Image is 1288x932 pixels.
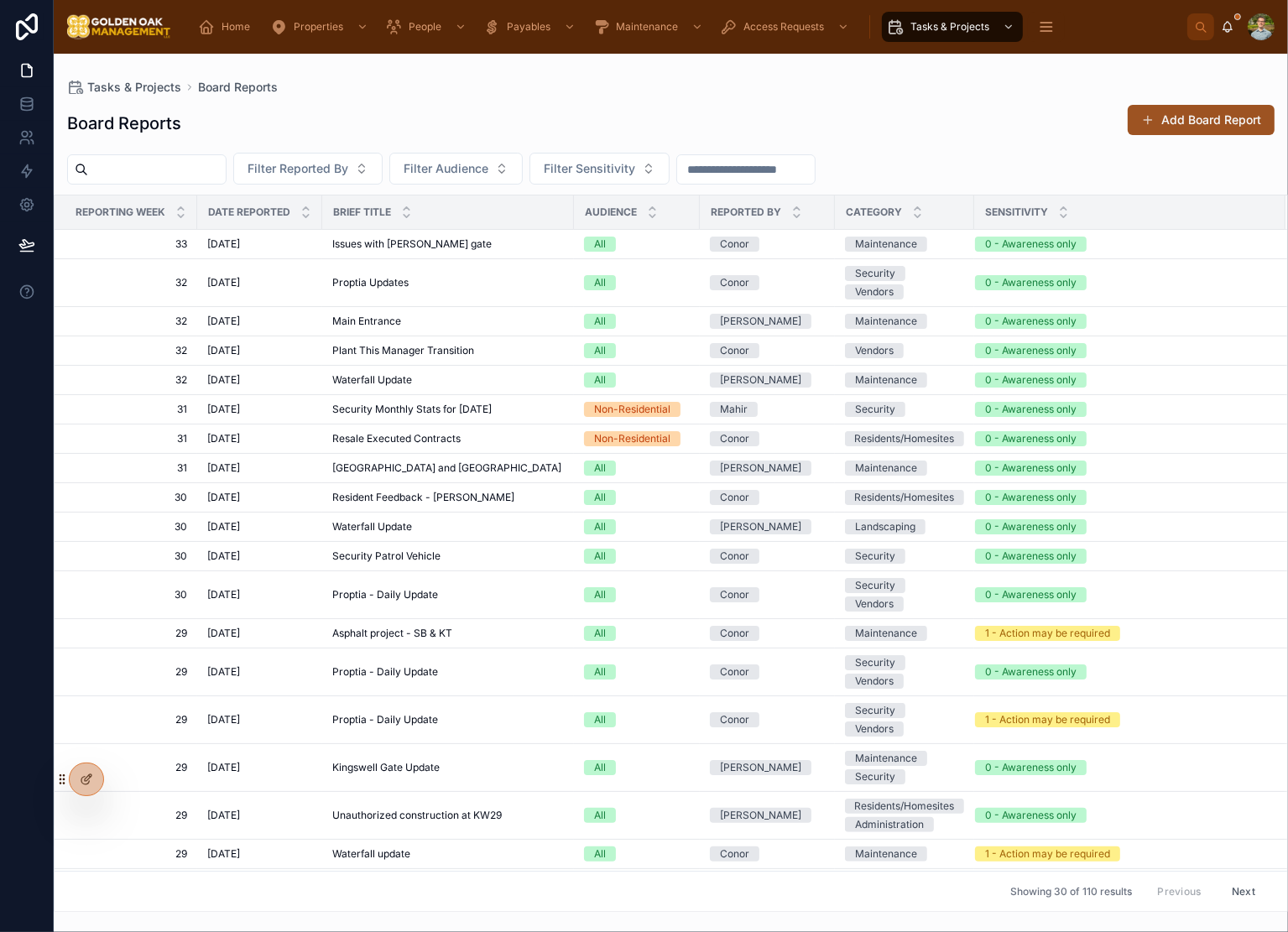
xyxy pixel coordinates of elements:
span: [DATE] [207,373,240,387]
a: Non-Residential [584,402,690,417]
a: 1 - Action may be required [975,846,1265,862]
span: Maintenance [616,20,678,34]
div: Maintenance [855,461,917,476]
span: [DATE] [207,403,240,416]
span: 32 [75,373,187,387]
a: 0 - Awareness only [975,461,1265,476]
div: All [594,664,606,679]
span: [DATE] [207,315,240,328]
a: [GEOGRAPHIC_DATA] and [GEOGRAPHIC_DATA] [332,461,564,475]
a: All [584,314,690,329]
a: 30 [75,520,187,534]
a: Conor [710,275,825,290]
a: All [584,275,690,290]
a: All [584,490,690,505]
a: All [584,587,690,602]
div: Maintenance [855,626,917,641]
div: Residents/Homesites [855,431,955,446]
a: [DATE] [207,549,312,563]
span: Reporting Week [76,206,165,219]
span: Main Entrance [332,315,401,328]
a: Kingswell Gate Update [332,761,564,774]
span: Security Patrol Vehicle [332,549,441,563]
a: 31 [75,403,187,416]
a: Residents/Homesites [845,431,964,446]
div: Maintenance [855,314,917,329]
div: Landscaping [855,519,915,534]
a: MaintenanceSecurity [845,751,964,784]
a: 30 [75,549,187,563]
a: Conor [710,343,825,358]
a: Home [193,12,262,42]
a: Board Reports [198,79,278,96]
div: Security [855,703,895,718]
div: Vendors [855,674,894,689]
div: Vendors [855,343,894,358]
a: Unauthorized construction at KW29 [332,809,564,822]
a: Mahir [710,402,825,417]
span: Showing 30 of 110 results [1010,885,1132,898]
a: [PERSON_NAME] [710,461,825,476]
span: Security Monthly Stats for [DATE] [332,403,492,416]
a: [DATE] [207,276,312,289]
a: [PERSON_NAME] [710,519,825,534]
a: All [584,519,690,534]
a: Main Entrance [332,315,564,328]
span: Audience [585,206,637,219]
a: 0 - Awareness only [975,314,1265,329]
a: SecurityVendors [845,655,964,689]
a: [DATE] [207,461,312,475]
div: Conor [720,712,749,727]
a: Proptia Updates [332,276,564,289]
div: 0 - Awareness only [985,237,1077,252]
div: All [594,461,606,476]
a: Resident Feedback - [PERSON_NAME] [332,491,564,504]
span: 29 [75,761,187,774]
span: [DATE] [207,713,240,726]
div: Security [855,402,895,417]
a: [DATE] [207,237,312,251]
a: 31 [75,461,187,475]
div: All [594,846,606,862]
a: Maintenance [845,237,964,252]
span: [DATE] [207,461,240,475]
a: 30 [75,588,187,601]
a: 0 - Awareness only [975,237,1265,252]
a: Conor [710,490,825,505]
span: 29 [75,847,187,861]
div: Administration [855,817,924,832]
a: [DATE] [207,520,312,534]
div: All [594,712,606,727]
h1: Board Reports [67,112,181,135]
button: Add Board Report [1128,105,1275,135]
div: 0 - Awareness only [985,808,1077,823]
span: [DATE] [207,665,240,679]
div: Residents/Homesites [855,799,955,814]
a: Non-Residential [584,431,690,446]
div: 0 - Awareness only [985,431,1077,446]
div: Conor [720,343,749,358]
span: Issues with [PERSON_NAME] gate [332,237,492,251]
div: Non-Residential [594,402,670,417]
div: [PERSON_NAME] [720,760,801,775]
a: 29 [75,713,187,726]
a: Asphalt project - SB & KT [332,627,564,640]
div: All [594,343,606,358]
a: 0 - Awareness only [975,402,1265,417]
a: 29 [75,627,187,640]
a: 33 [75,237,187,251]
div: Mahir [720,402,748,417]
span: Reported By [711,206,781,219]
div: Maintenance [855,846,917,862]
div: All [594,587,606,602]
a: All [584,549,690,564]
span: Date Reported [208,206,290,219]
a: Maintenance [845,461,964,476]
a: Access Requests [715,12,858,42]
a: People [380,12,475,42]
span: [DATE] [207,520,240,534]
a: 29 [75,809,187,822]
